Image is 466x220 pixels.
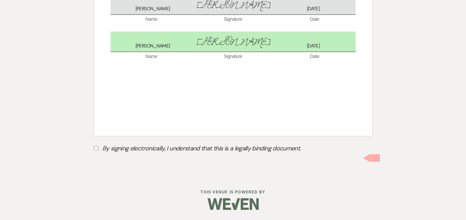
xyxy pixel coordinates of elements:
span: Date [274,16,355,23]
input: By signing electronically, I understand that this is a legally binding document. [94,146,98,150]
span: [DATE] [273,43,353,49]
span: [PERSON_NAME] [113,43,193,49]
span: [PERSON_NAME] [113,5,193,12]
img: Weven Logo [208,192,259,216]
label: By signing electronically, I understand that this is a legally binding document. [94,143,372,156]
span: [DATE] [273,5,353,12]
span: Signature [192,16,274,23]
span: [PERSON_NAME] [193,35,273,49]
span: Name [111,53,192,60]
span: Date [274,53,355,60]
span: Name [111,16,192,23]
span: Signature [192,53,274,60]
